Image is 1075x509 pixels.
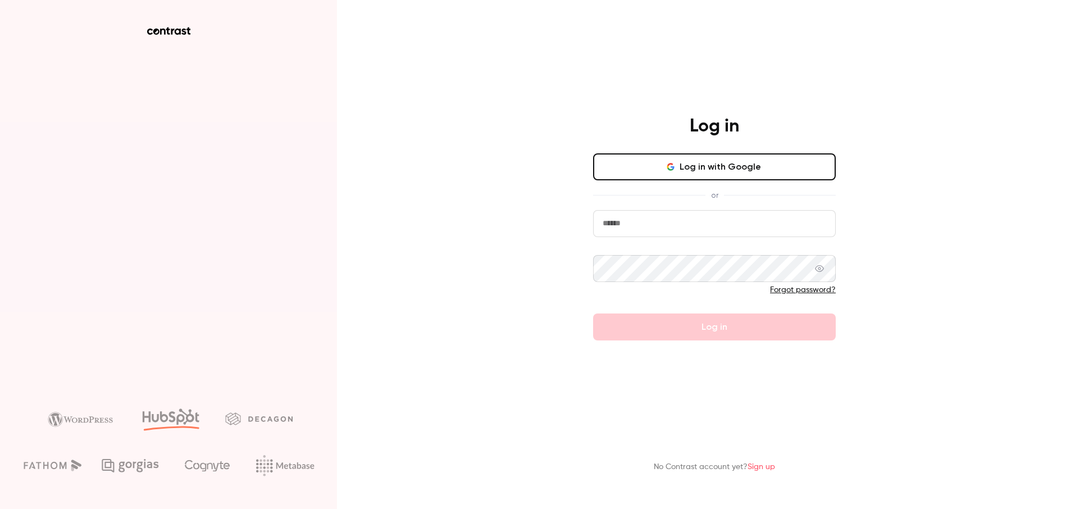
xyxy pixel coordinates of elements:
[748,463,775,471] a: Sign up
[225,412,293,425] img: decagon
[654,461,775,473] p: No Contrast account yet?
[770,286,836,294] a: Forgot password?
[690,115,739,138] h4: Log in
[593,153,836,180] button: Log in with Google
[705,189,724,201] span: or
